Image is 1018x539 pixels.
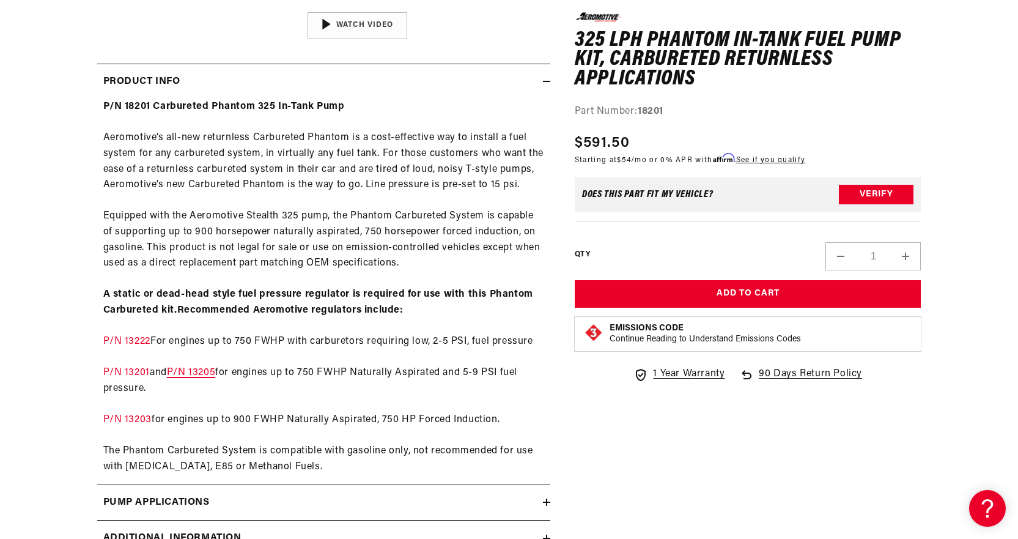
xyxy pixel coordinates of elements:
[97,485,550,521] summary: Pump Applications
[177,305,404,315] strong: Recommended Aeromotive regulators include:
[167,368,215,377] a: P/N 13205
[633,366,725,382] a: 1 Year Warranty
[103,289,533,315] strong: A static or dead-head style fuel pressure regulator is required for use with this Phantom Carbure...
[610,334,801,345] p: Continue Reading to Understand Emissions Codes
[739,366,862,395] a: 90 Days Return Policy
[839,185,913,204] button: Verify
[97,64,550,100] summary: Product Info
[610,324,684,333] strong: Emissions Code
[97,99,550,475] div: Aeromotive’s all-new returnless Carbureted Phantom is a cost-effective way to install a fuel syst...
[736,156,805,163] a: See if you qualify - Learn more about Affirm Financing (opens in modal)
[103,74,180,90] h2: Product Info
[584,323,603,343] img: Emissions code
[610,323,801,345] button: Emissions CodeContinue Reading to Understand Emissions Codes
[582,190,714,199] div: Does This part fit My vehicle?
[103,368,150,377] a: P/N 13201
[713,153,734,162] span: Affirm
[103,495,210,511] h2: Pump Applications
[103,415,152,425] a: P/N 13203
[103,336,150,346] a: P/N 13222
[103,102,345,111] strong: P/N 18201 Carbureted Phantom 325 In-Tank Pump
[638,106,663,116] strong: 18201
[575,154,805,165] p: Starting at /mo or 0% APR with .
[575,280,921,308] button: Add to Cart
[575,132,630,154] span: $591.50
[653,366,725,382] span: 1 Year Warranty
[575,31,921,89] h1: 325 LPH Phantom In-Tank Fuel Pump Kit, Carbureted Returnless Applications
[759,366,862,395] span: 90 Days Return Policy
[575,104,921,120] div: Part Number:
[575,250,590,260] label: QTY
[617,156,631,163] span: $54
